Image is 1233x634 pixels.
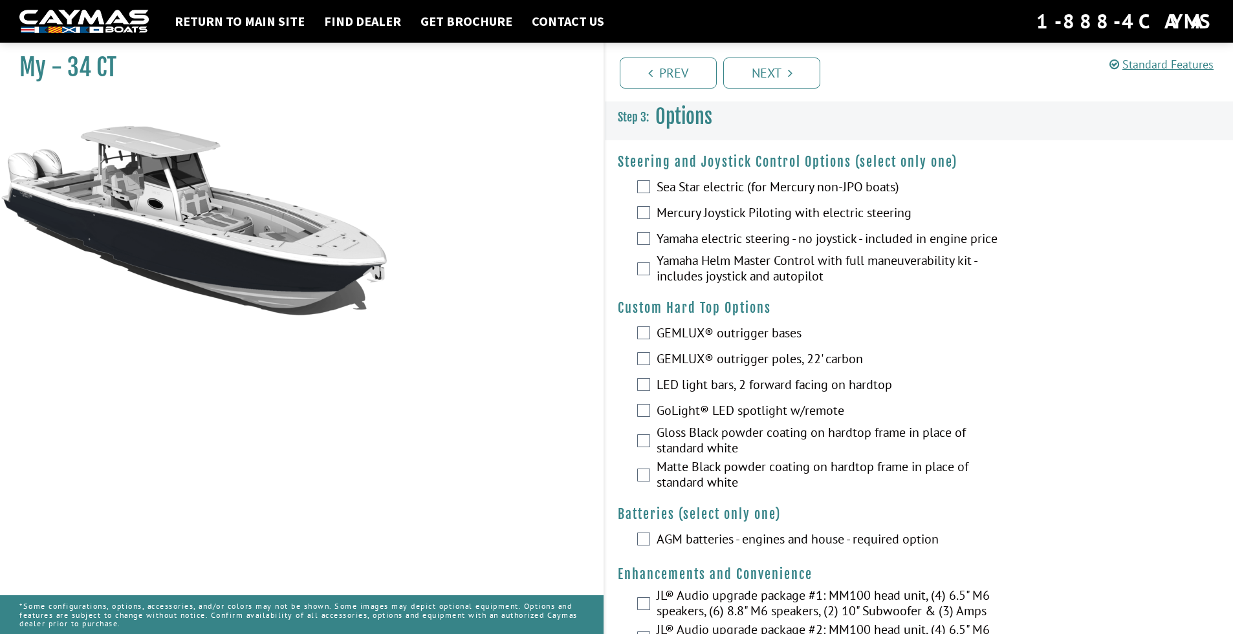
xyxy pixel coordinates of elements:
[618,300,1220,316] h4: Custom Hard Top Options
[620,58,717,89] a: Prev
[1036,7,1214,36] div: 1-888-4CAYMAS
[605,93,1233,141] h3: Options
[616,56,1233,89] ul: Pagination
[657,253,1003,287] label: Yamaha Helm Master Control with full maneuverability kit - includes joystick and autopilot
[318,13,408,30] a: Find Dealer
[1109,57,1214,72] a: Standard Features
[618,566,1220,582] h4: Enhancements and Convenience
[414,13,519,30] a: Get Brochure
[618,154,1220,170] h4: Steering and Joystick Control Options (select only one)
[657,403,1003,421] label: GoLight® LED spotlight w/remote
[657,179,1003,198] label: Sea Star electric (for Mercury non-JPO boats)
[657,587,1003,622] label: JL® Audio upgrade package #1: MM100 head unit, (4) 6.5" M6 speakers, (6) 8.8" M6 speakers, (2) 10...
[657,205,1003,224] label: Mercury Joystick Piloting with electric steering
[657,425,1003,459] label: Gloss Black powder coating on hardtop frame in place of standard white
[723,58,820,89] a: Next
[657,231,1003,249] label: Yamaha electric steering - no joystick - included in engine price
[525,13,611,30] a: Contact Us
[657,351,1003,370] label: GEMLUX® outrigger poles, 22' carbon
[657,377,1003,396] label: LED light bars, 2 forward facing on hardtop
[657,531,1003,550] label: AGM batteries - engines and house - required option
[19,53,571,82] h1: My - 34 CT
[618,506,1220,522] h4: Batteries (select only one)
[657,325,1003,344] label: GEMLUX® outrigger bases
[168,13,311,30] a: Return to main site
[19,10,149,34] img: white-logo-c9c8dbefe5ff5ceceb0f0178aa75bf4bb51f6bca0971e226c86eb53dfe498488.png
[19,595,584,634] p: *Some configurations, options, accessories, and/or colors may not be shown. Some images may depic...
[657,459,1003,493] label: Matte Black powder coating on hardtop frame in place of standard white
